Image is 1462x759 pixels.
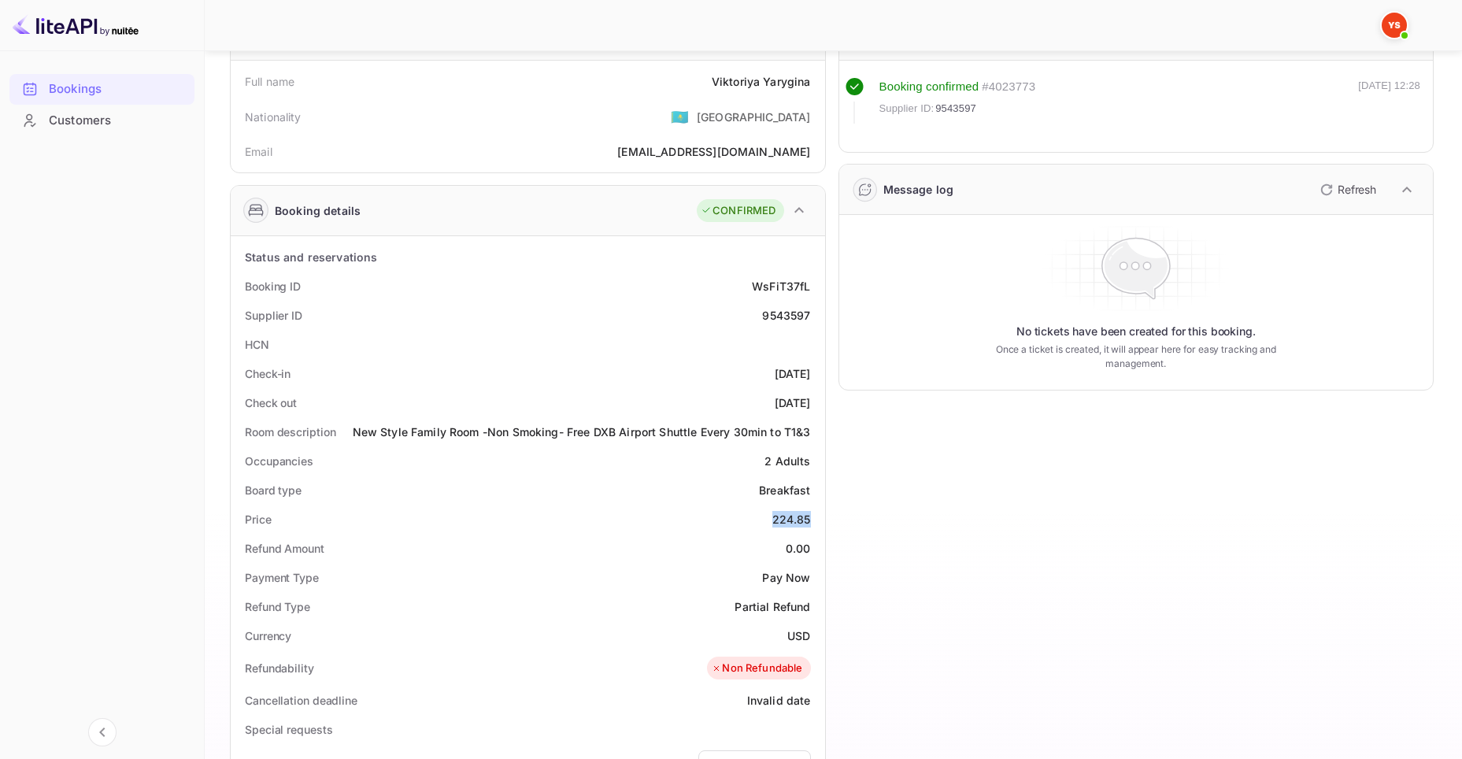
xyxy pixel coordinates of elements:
div: [GEOGRAPHIC_DATA] [697,109,811,125]
div: Bookings [9,74,194,105]
a: Bookings [9,74,194,103]
div: New Style Family Room -Non Smoking- Free DXB Airport Shuttle Every 30min to T1&3 [353,424,811,440]
div: Refundability [245,660,314,676]
div: Refund Type [245,598,310,615]
div: Customers [49,112,187,130]
span: 9543597 [935,101,976,117]
div: Viktoriya Yarygina [712,73,811,90]
div: Occupancies [245,453,313,469]
div: [DATE] [775,394,811,411]
div: Message log [883,181,954,198]
div: Status and reservations [245,249,377,265]
div: Booking details [275,202,361,219]
button: Collapse navigation [88,718,117,746]
div: WsFiT37fL [752,278,810,294]
div: [DATE] 12:28 [1358,78,1420,124]
span: Supplier ID: [879,101,935,117]
div: [DATE] [775,365,811,382]
div: Currency [245,628,291,644]
div: 0.00 [786,540,811,557]
div: Refund Amount [245,540,324,557]
div: Check out [245,394,297,411]
div: # 4023773 [982,78,1035,96]
div: Non Refundable [711,661,802,676]
div: Special requests [245,721,332,738]
div: Booking confirmed [879,78,979,96]
div: Breakfast [759,482,810,498]
div: Room description [245,424,335,440]
a: Customers [9,106,194,135]
span: United States [671,102,689,131]
div: 2 Adults [764,453,810,469]
p: Refresh [1338,181,1376,198]
p: Once a ticket is created, it will appear here for easy tracking and management. [976,342,1296,371]
div: Supplier ID [245,307,302,324]
div: 9543597 [762,307,810,324]
div: USD [787,628,810,644]
div: Customers [9,106,194,136]
div: Booking ID [245,278,301,294]
div: Nationality [245,109,302,125]
img: Yandex Support [1382,13,1407,38]
div: Check-in [245,365,291,382]
div: Price [245,511,272,528]
div: Bookings [49,80,187,98]
div: Email [245,143,272,160]
div: Full name [245,73,294,90]
div: Partial Refund [735,598,810,615]
button: Refresh [1311,177,1382,202]
img: LiteAPI logo [13,13,139,38]
p: No tickets have been created for this booking. [1016,324,1256,339]
div: Cancellation deadline [245,692,357,709]
div: CONFIRMED [701,203,775,219]
div: Pay Now [762,569,810,586]
div: Payment Type [245,569,319,586]
div: 224.85 [772,511,811,528]
div: Invalid date [747,692,811,709]
div: Board type [245,482,302,498]
div: [EMAIL_ADDRESS][DOMAIN_NAME] [617,143,810,160]
div: HCN [245,336,269,353]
